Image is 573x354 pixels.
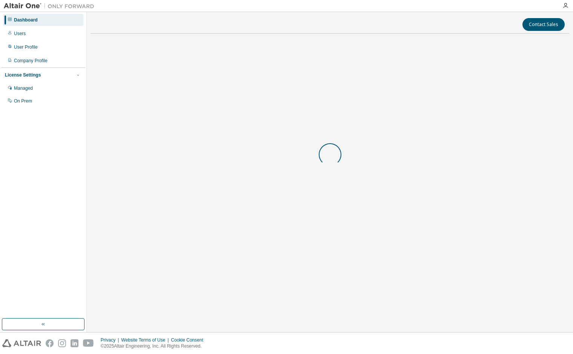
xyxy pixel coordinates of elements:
[14,17,38,23] div: Dashboard
[101,337,121,343] div: Privacy
[83,339,94,347] img: youtube.svg
[101,343,208,349] p: © 2025 Altair Engineering, Inc. All Rights Reserved.
[171,337,207,343] div: Cookie Consent
[58,339,66,347] img: instagram.svg
[5,72,41,78] div: License Settings
[121,337,171,343] div: Website Terms of Use
[2,339,41,347] img: altair_logo.svg
[4,2,98,10] img: Altair One
[522,18,565,31] button: Contact Sales
[46,339,54,347] img: facebook.svg
[71,339,78,347] img: linkedin.svg
[14,44,38,50] div: User Profile
[14,31,26,37] div: Users
[14,58,48,64] div: Company Profile
[14,85,33,91] div: Managed
[14,98,32,104] div: On Prem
